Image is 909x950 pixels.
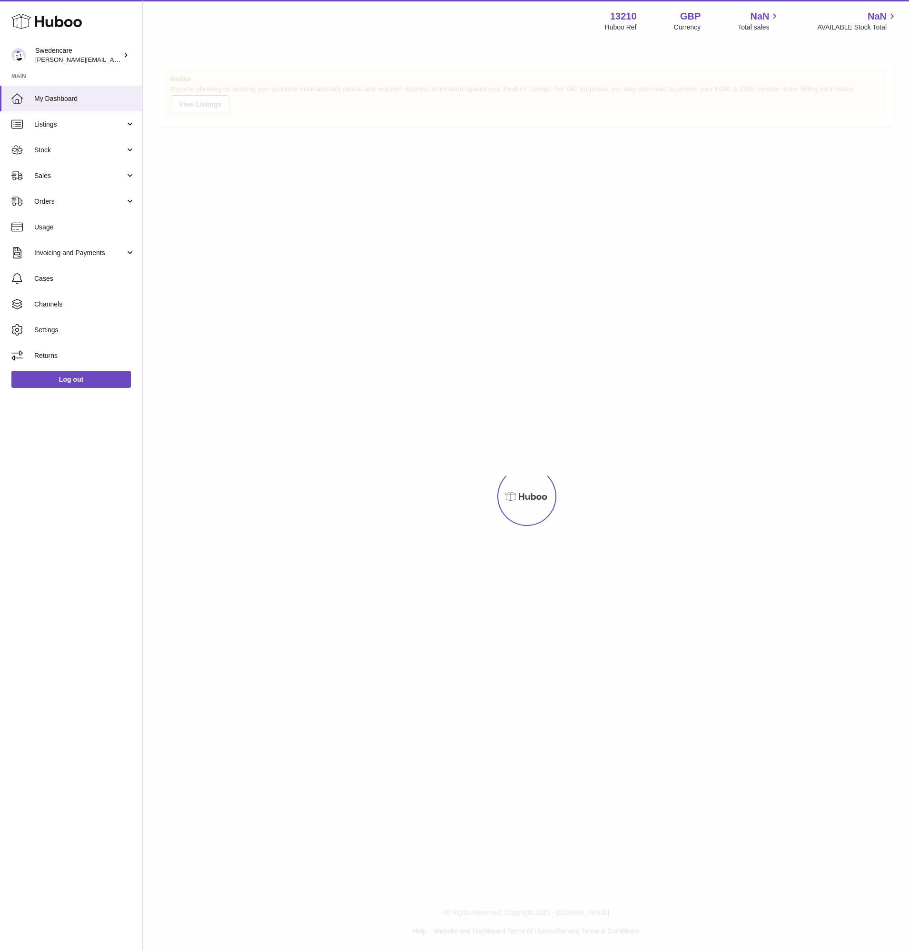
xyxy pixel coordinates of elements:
[605,23,637,32] div: Huboo Ref
[34,223,135,232] span: Usage
[34,326,135,335] span: Settings
[34,300,135,309] span: Channels
[34,351,135,360] span: Returns
[35,56,242,63] span: [PERSON_NAME][EMAIL_ADDRESS][PERSON_NAME][DOMAIN_NAME]
[680,10,701,23] strong: GBP
[738,23,780,32] span: Total sales
[750,10,769,23] span: NaN
[738,10,780,32] a: NaN Total sales
[34,94,135,103] span: My Dashboard
[817,10,898,32] a: NaN AVAILABLE Stock Total
[34,120,125,129] span: Listings
[34,248,125,257] span: Invoicing and Payments
[610,10,637,23] strong: 13210
[34,146,125,155] span: Stock
[34,197,125,206] span: Orders
[35,46,121,64] div: Swedencare
[11,371,131,388] a: Log out
[11,48,26,62] img: daniel.corbridge@swedencare.co.uk
[34,171,125,180] span: Sales
[34,274,135,283] span: Cases
[817,23,898,32] span: AVAILABLE Stock Total
[674,23,701,32] div: Currency
[868,10,887,23] span: NaN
